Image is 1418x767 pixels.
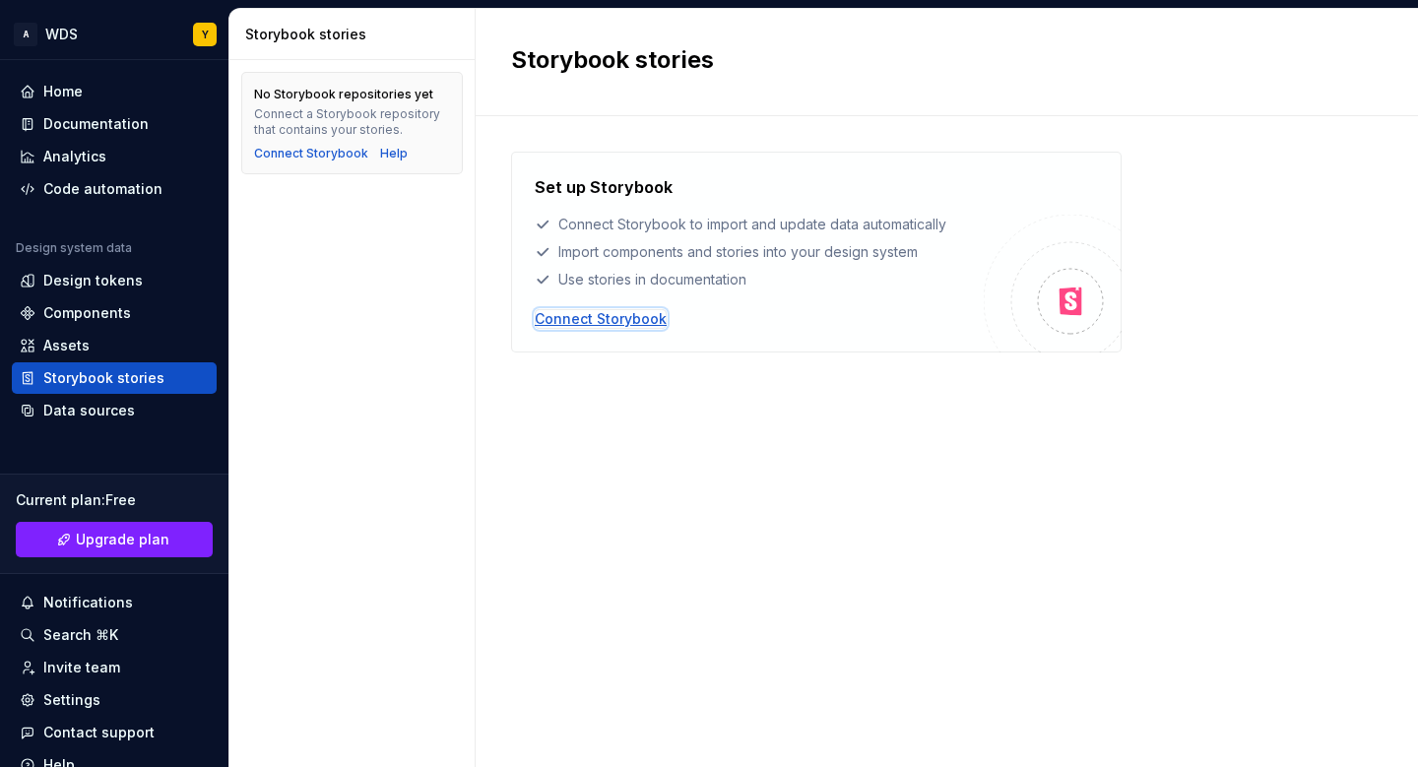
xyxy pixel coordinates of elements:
[12,265,217,296] a: Design tokens
[12,652,217,683] a: Invite team
[12,141,217,172] a: Analytics
[12,330,217,361] a: Assets
[43,336,90,355] div: Assets
[12,173,217,205] a: Code automation
[43,114,149,134] div: Documentation
[43,658,120,677] div: Invite team
[43,368,164,388] div: Storybook stories
[43,690,100,710] div: Settings
[45,25,78,44] div: WDS
[12,297,217,329] a: Components
[12,587,217,618] button: Notifications
[12,395,217,426] a: Data sources
[380,146,408,161] a: Help
[43,625,118,645] div: Search ⌘K
[535,175,673,199] h4: Set up Storybook
[12,717,217,748] button: Contact support
[43,401,135,420] div: Data sources
[43,271,143,290] div: Design tokens
[254,146,368,161] button: Connect Storybook
[511,44,1359,76] h2: Storybook stories
[14,23,37,46] div: A
[254,106,450,138] div: Connect a Storybook repository that contains your stories.
[254,87,433,102] div: No Storybook repositories yet
[16,522,213,557] button: Upgrade plan
[535,242,984,262] div: Import components and stories into your design system
[43,147,106,166] div: Analytics
[202,27,209,42] div: Y
[16,240,132,256] div: Design system data
[43,179,162,199] div: Code automation
[535,270,984,289] div: Use stories in documentation
[535,309,667,329] button: Connect Storybook
[535,215,984,234] div: Connect Storybook to import and update data automatically
[12,76,217,107] a: Home
[76,530,169,549] span: Upgrade plan
[43,723,155,742] div: Contact support
[12,684,217,716] a: Settings
[43,82,83,101] div: Home
[245,25,467,44] div: Storybook stories
[12,108,217,140] a: Documentation
[43,593,133,612] div: Notifications
[43,303,131,323] div: Components
[12,619,217,651] button: Search ⌘K
[16,490,213,510] div: Current plan : Free
[4,13,225,55] button: AWDSY
[12,362,217,394] a: Storybook stories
